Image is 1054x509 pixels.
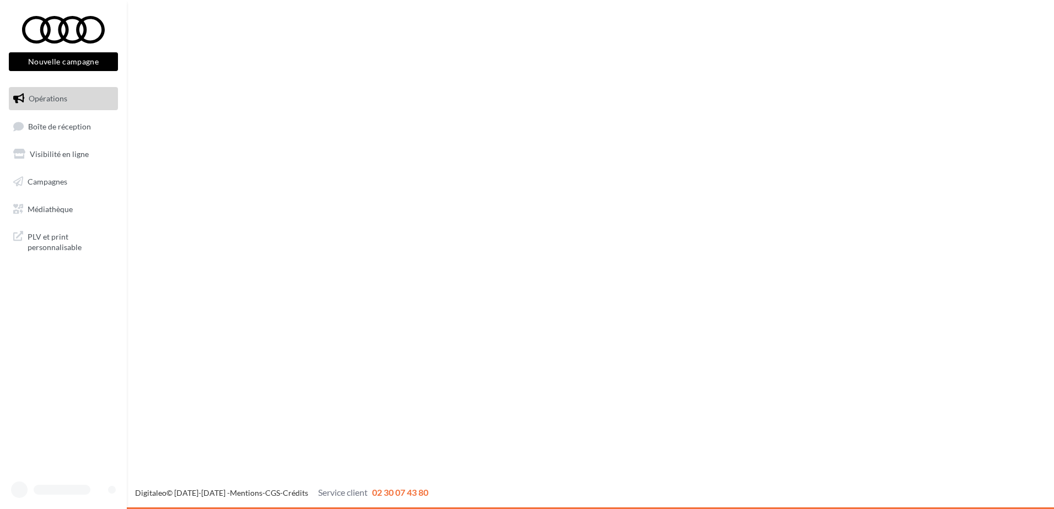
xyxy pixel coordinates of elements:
span: © [DATE]-[DATE] - - - [135,488,428,497]
span: Visibilité en ligne [30,149,89,159]
a: Visibilité en ligne [7,143,120,166]
a: CGS [265,488,280,497]
span: Service client [318,487,368,497]
a: Digitaleo [135,488,166,497]
span: 02 30 07 43 80 [372,487,428,497]
a: Mentions [230,488,262,497]
span: Médiathèque [28,204,73,213]
a: Boîte de réception [7,115,120,138]
a: Campagnes [7,170,120,193]
span: Boîte de réception [28,121,91,131]
a: PLV et print personnalisable [7,225,120,257]
span: Opérations [29,94,67,103]
span: PLV et print personnalisable [28,229,114,253]
a: Médiathèque [7,198,120,221]
a: Crédits [283,488,308,497]
button: Nouvelle campagne [9,52,118,71]
a: Opérations [7,87,120,110]
span: Campagnes [28,177,67,186]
